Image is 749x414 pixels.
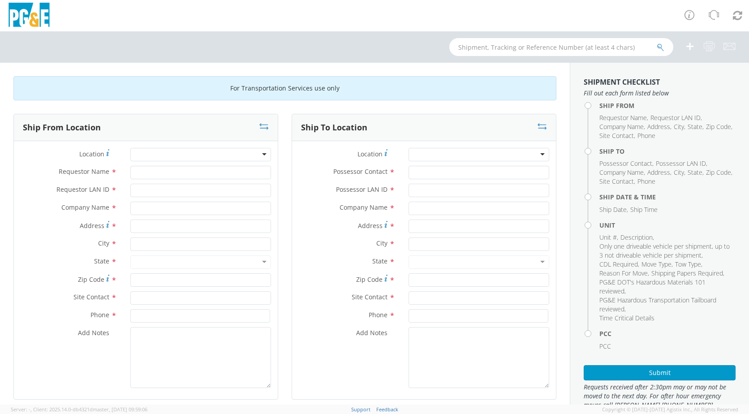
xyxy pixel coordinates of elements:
[599,260,638,268] span: CDL Required
[80,221,104,230] span: Address
[13,76,556,100] div: For Transportation Services use only
[33,406,147,413] span: Client: 2025.14.0-db4321d
[706,168,732,177] li: ,
[372,257,387,265] span: State
[79,150,104,158] span: Location
[599,233,618,242] li: ,
[688,122,704,131] li: ,
[584,383,736,410] span: Requests received after 2:30pm may or may not be moved to the next day. For after hour emergency ...
[599,205,628,214] li: ,
[599,177,635,186] li: ,
[73,293,109,301] span: Site Contact
[706,122,731,131] span: Zip Code
[650,113,701,122] span: Requestor LAN ID
[351,406,370,413] a: Support
[620,233,654,242] li: ,
[599,131,634,140] span: Site Contact
[675,260,701,268] span: Tow Type
[30,406,32,413] span: ,
[706,168,731,177] span: Zip Code
[599,269,649,278] li: ,
[356,328,387,337] span: Add Notes
[59,167,109,176] span: Requestor Name
[675,260,702,269] li: ,
[599,177,634,185] span: Site Contact
[90,310,109,319] span: Phone
[599,168,645,177] li: ,
[599,148,736,155] h4: Ship To
[599,269,648,277] span: Reason For Move
[599,233,617,241] span: Unit #
[599,296,733,314] li: ,
[637,177,655,185] span: Phone
[56,185,109,194] span: Requestor LAN ID
[599,122,645,131] li: ,
[647,122,672,131] li: ,
[647,122,670,131] span: Address
[599,113,648,122] li: ,
[599,296,716,313] span: PG&E Hazardous Transportation Tailboard reviewed
[584,89,736,98] span: Fill out each form listed below
[98,239,109,247] span: City
[599,242,730,259] span: Only one driveable vehicle per shipment, up to 3 not driveable vehicle per shipment
[599,260,639,269] li: ,
[599,168,644,177] span: Company Name
[651,269,723,277] span: Shipping Papers Required
[647,168,672,177] li: ,
[599,102,736,109] h4: Ship From
[358,221,383,230] span: Address
[599,205,627,214] span: Ship Date
[641,260,672,268] span: Move Type
[94,257,109,265] span: State
[602,406,738,413] span: Copyright © [DATE]-[DATE] Agistix Inc., All Rights Reserved
[376,406,398,413] a: Feedback
[599,131,635,140] li: ,
[647,168,670,177] span: Address
[23,123,101,132] h3: Ship From Location
[7,3,52,29] img: pge-logo-06675f144f4cfa6a6814.png
[78,328,109,337] span: Add Notes
[599,159,652,168] span: Possessor Contact
[93,406,147,413] span: master, [DATE] 09:59:06
[674,168,684,177] span: City
[599,278,733,296] li: ,
[11,406,32,413] span: Server: -
[599,342,611,350] span: PCC
[376,239,387,247] span: City
[599,159,654,168] li: ,
[369,310,387,319] span: Phone
[584,77,660,87] strong: Shipment Checklist
[61,203,109,211] span: Company Name
[333,167,387,176] span: Possessor Contact
[651,269,724,278] li: ,
[688,122,702,131] span: State
[674,168,685,177] li: ,
[656,159,707,168] li: ,
[674,122,684,131] span: City
[357,150,383,158] span: Location
[641,260,673,269] li: ,
[584,365,736,380] button: Submit
[706,122,732,131] li: ,
[599,113,647,122] span: Requestor Name
[599,222,736,229] h4: Unit
[656,159,706,168] span: Possessor LAN ID
[449,38,673,56] input: Shipment, Tracking or Reference Number (at least 4 chars)
[688,168,704,177] li: ,
[340,203,387,211] span: Company Name
[599,314,654,322] span: Time Critical Details
[78,275,104,284] span: Zip Code
[637,131,655,140] span: Phone
[599,278,706,295] span: PG&E DOT's Hazardous Materials 101 reviewed
[650,113,702,122] li: ,
[688,168,702,177] span: State
[352,293,387,301] span: Site Contact
[599,194,736,200] h4: Ship Date & Time
[599,330,736,337] h4: PCC
[336,185,387,194] span: Possessor LAN ID
[599,242,733,260] li: ,
[599,122,644,131] span: Company Name
[674,122,685,131] li: ,
[620,233,653,241] span: Description
[356,275,383,284] span: Zip Code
